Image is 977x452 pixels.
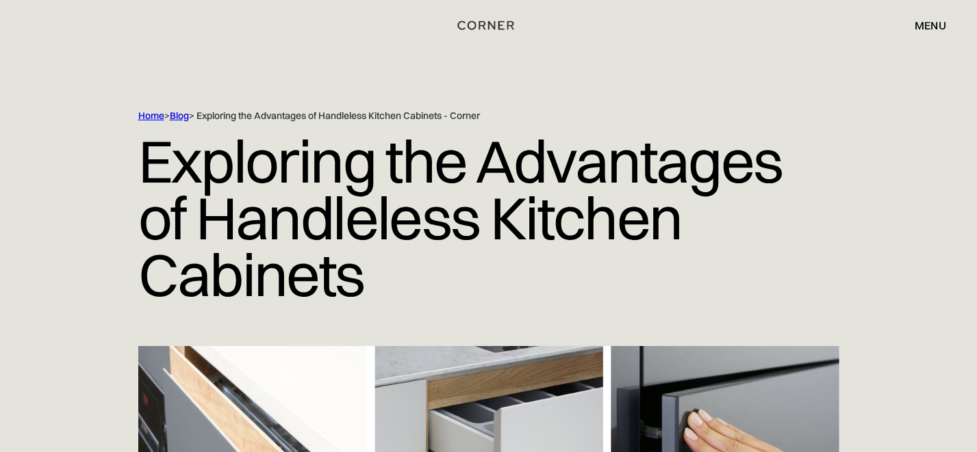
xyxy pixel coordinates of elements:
div: menu [915,20,946,31]
h1: Exploring the Advantages of Handleless Kitchen Cabinets [138,122,839,313]
div: > > Exploring the Advantages of Handleless Kitchen Cabinets - Corner [138,109,782,122]
a: home [455,16,522,34]
a: Home [138,109,164,122]
a: Blog [170,109,189,122]
div: menu [901,14,946,37]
